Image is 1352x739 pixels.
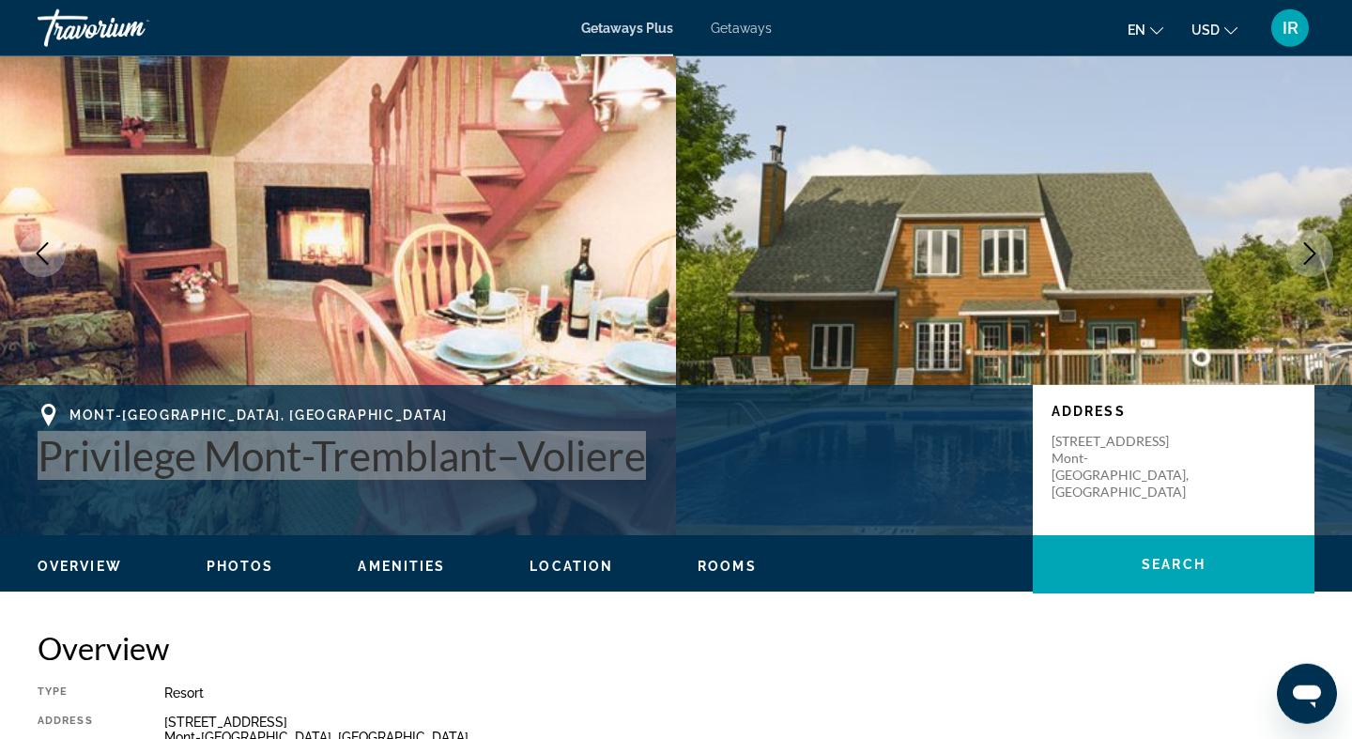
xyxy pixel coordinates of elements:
button: Rooms [698,558,757,575]
span: Overview [38,559,122,574]
iframe: Button to launch messaging window [1277,664,1337,724]
a: Travorium [38,4,225,53]
div: Resort [164,685,1314,701]
button: Amenities [358,558,445,575]
button: Change currency [1191,16,1237,43]
button: Photos [207,558,274,575]
span: Mont-[GEOGRAPHIC_DATA], [GEOGRAPHIC_DATA] [69,408,448,423]
button: User Menu [1266,8,1314,48]
button: Location [530,558,613,575]
a: Getaways Plus [581,21,673,36]
p: Address [1052,404,1296,419]
button: Next image [1286,230,1333,277]
button: Overview [38,558,122,575]
div: Type [38,685,117,701]
p: [STREET_ADDRESS] Mont-[GEOGRAPHIC_DATA], [GEOGRAPHIC_DATA] [1052,433,1202,500]
span: Location [530,559,613,574]
a: Getaways [711,21,772,36]
button: Previous image [19,230,66,277]
span: Search [1142,557,1206,572]
h2: Overview [38,629,1314,667]
button: Change language [1128,16,1163,43]
span: Rooms [698,559,757,574]
span: Photos [207,559,274,574]
span: Amenities [358,559,445,574]
span: en [1128,23,1145,38]
span: USD [1191,23,1220,38]
h1: Privilege Mont-Tremblant–Voliere [38,431,1014,480]
span: IR [1283,19,1298,38]
button: Search [1033,535,1314,593]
